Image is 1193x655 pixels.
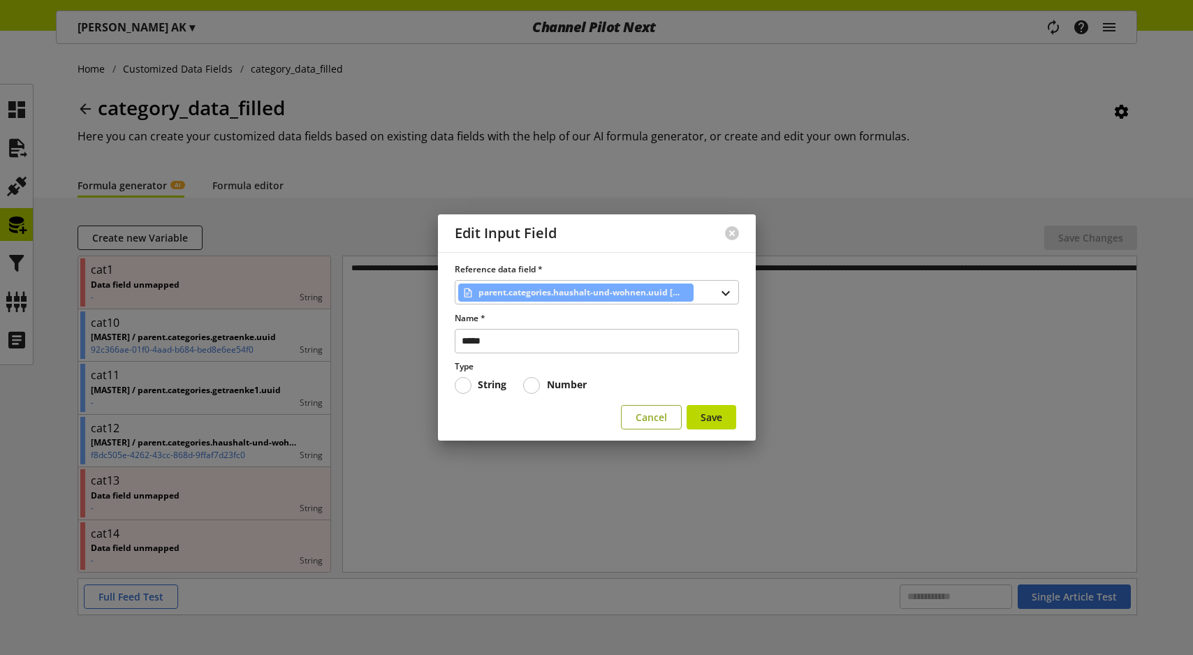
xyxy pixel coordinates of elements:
[547,378,587,391] b: Number
[621,405,682,429] button: Cancel
[455,312,485,324] span: Name *
[478,378,506,391] b: String
[455,226,557,242] h2: Edit Input Field
[455,263,739,276] label: Reference data field *
[478,284,685,301] span: parent.categories.haushalt-und-wohnen.uuid [MASTER]
[687,405,736,429] button: Save
[701,410,722,425] span: Save
[455,360,739,373] label: Type
[636,410,667,425] span: Cancel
